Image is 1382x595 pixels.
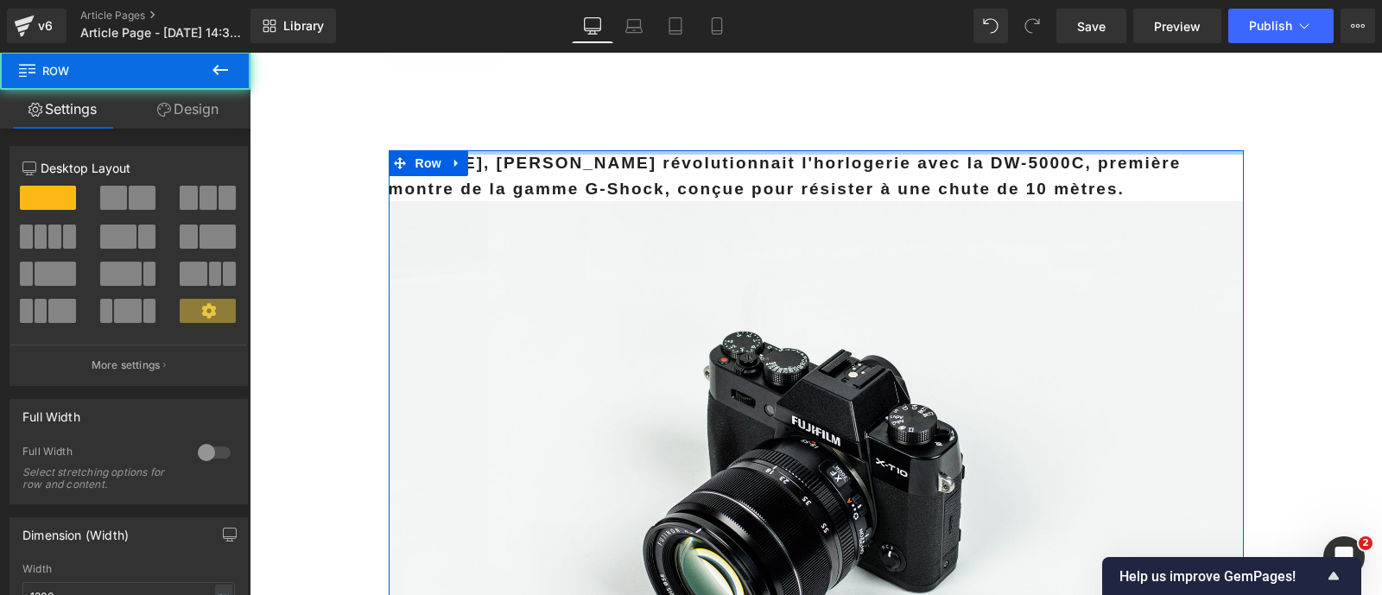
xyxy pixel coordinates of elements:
button: Publish [1228,9,1334,43]
a: Expand / Collapse [196,98,219,124]
span: Row [162,98,196,124]
button: Undo [973,9,1008,43]
div: v6 [35,15,56,37]
button: Show survey - Help us improve GemPages! [1119,566,1344,586]
button: More [1341,9,1375,43]
span: Row [17,52,190,90]
p: More settings [92,358,161,373]
div: Full Width [22,400,80,424]
span: Save [1077,17,1106,35]
a: Tablet [655,9,696,43]
div: Full Width [22,445,181,463]
span: Library [283,18,324,34]
div: Select stretching options for row and content. [22,466,178,491]
strong: En [DATE], [PERSON_NAME] révolutionnait l'horlogerie avec la DW-5000C, première montre de la gamm... [139,102,932,146]
div: Dimension (Width) [22,518,129,542]
span: Article Page - [DATE] 14:36:10 [80,26,246,40]
a: Laptop [613,9,655,43]
a: Article Pages [80,9,279,22]
span: Preview [1154,17,1201,35]
span: 2 [1359,536,1372,550]
a: Design [125,90,250,129]
div: Width [22,563,235,575]
a: v6 [7,9,67,43]
span: Help us improve GemPages! [1119,568,1323,585]
a: Mobile [696,9,738,43]
button: Redo [1015,9,1049,43]
button: More settings [10,345,247,385]
span: Publish [1249,19,1292,33]
a: Desktop [572,9,613,43]
a: Preview [1133,9,1221,43]
iframe: Intercom live chat [1323,536,1365,578]
a: New Library [250,9,336,43]
p: Desktop Layout [22,159,235,177]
